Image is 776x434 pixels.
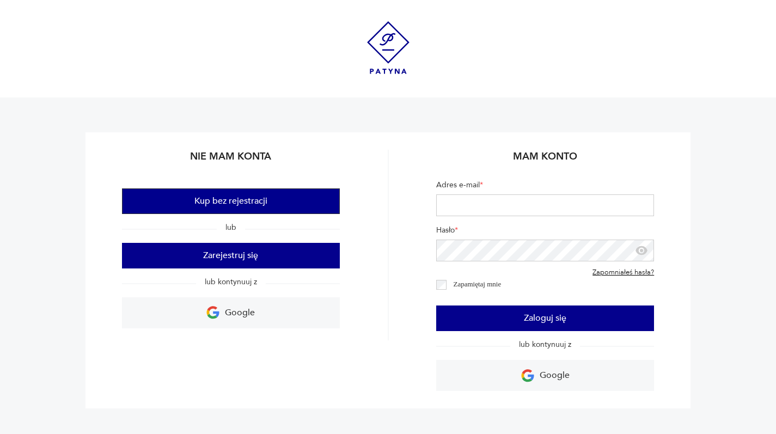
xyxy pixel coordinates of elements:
[436,305,654,331] button: Zaloguj się
[122,297,340,328] a: Google
[436,360,654,391] a: Google
[521,369,534,382] img: Ikona Google
[122,243,340,268] button: Zarejestruj się
[367,21,410,74] img: Patyna - sklep z meblami i dekoracjami vintage
[122,150,340,171] h2: Nie mam konta
[454,280,502,288] label: Zapamiętaj mnie
[592,268,654,277] a: Zapomniałeś hasła?
[436,180,654,194] label: Adres e-mail
[436,225,654,240] label: Hasło
[217,222,245,233] span: lub
[206,306,219,319] img: Ikona Google
[196,277,266,287] span: lub kontynuuj z
[436,150,654,171] h2: Mam konto
[122,188,340,214] button: Kup bez rejestracji
[225,304,255,321] p: Google
[510,339,580,350] span: lub kontynuuj z
[540,367,570,384] p: Google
